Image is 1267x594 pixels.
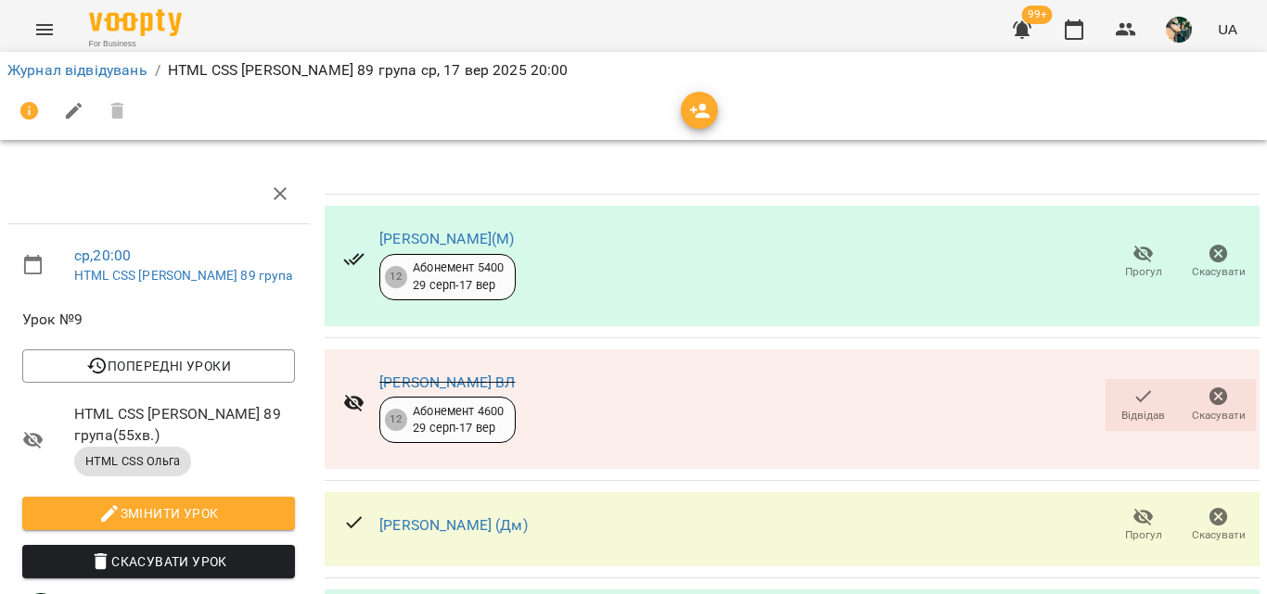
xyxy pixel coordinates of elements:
[1125,264,1162,280] span: Прогул
[89,38,182,50] span: For Business
[379,516,528,534] a: [PERSON_NAME] (Дм)
[1181,236,1256,288] button: Скасувати
[1192,264,1246,280] span: Скасувати
[22,497,295,530] button: Змінити урок
[1210,12,1245,46] button: UA
[1218,19,1237,39] span: UA
[37,355,280,377] span: Попередні уроки
[37,550,280,573] span: Скасувати Урок
[1106,236,1181,288] button: Прогул
[385,266,407,288] div: 12
[413,259,504,294] div: Абонемент 5400 29 серп - 17 вер
[7,59,1260,82] nav: breadcrumb
[74,403,295,447] span: HTML CSS [PERSON_NAME] 89 група ( 55 хв. )
[1192,408,1246,423] span: Скасувати
[89,9,182,36] img: Voopty Logo
[1106,379,1181,431] button: Відвідав
[7,61,147,79] a: Журнал відвідувань
[1166,17,1192,43] img: f2c70d977d5f3d854725443aa1abbf76.jpg
[379,230,514,247] a: [PERSON_NAME](М)
[155,59,160,82] li: /
[1106,499,1181,551] button: Прогул
[37,502,280,524] span: Змінити урок
[1022,6,1053,24] span: 99+
[1181,379,1256,431] button: Скасувати
[74,268,293,283] a: HTML CSS [PERSON_NAME] 89 група
[379,373,515,391] a: [PERSON_NAME] ВЛ
[1181,499,1256,551] button: Скасувати
[22,349,295,383] button: Попередні уроки
[1125,527,1162,543] span: Прогул
[168,59,569,82] p: HTML CSS [PERSON_NAME] 89 група ср, 17 вер 2025 20:00
[22,545,295,578] button: Скасувати Урок
[385,409,407,431] div: 12
[413,403,504,437] div: Абонемент 4600 29 серп - 17 вер
[74,453,191,470] span: HTML CSS Ольга
[22,7,67,52] button: Menu
[22,309,295,331] span: Урок №9
[1121,408,1165,423] span: Відвідав
[74,246,131,264] a: ср , 20:00
[1192,527,1246,543] span: Скасувати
